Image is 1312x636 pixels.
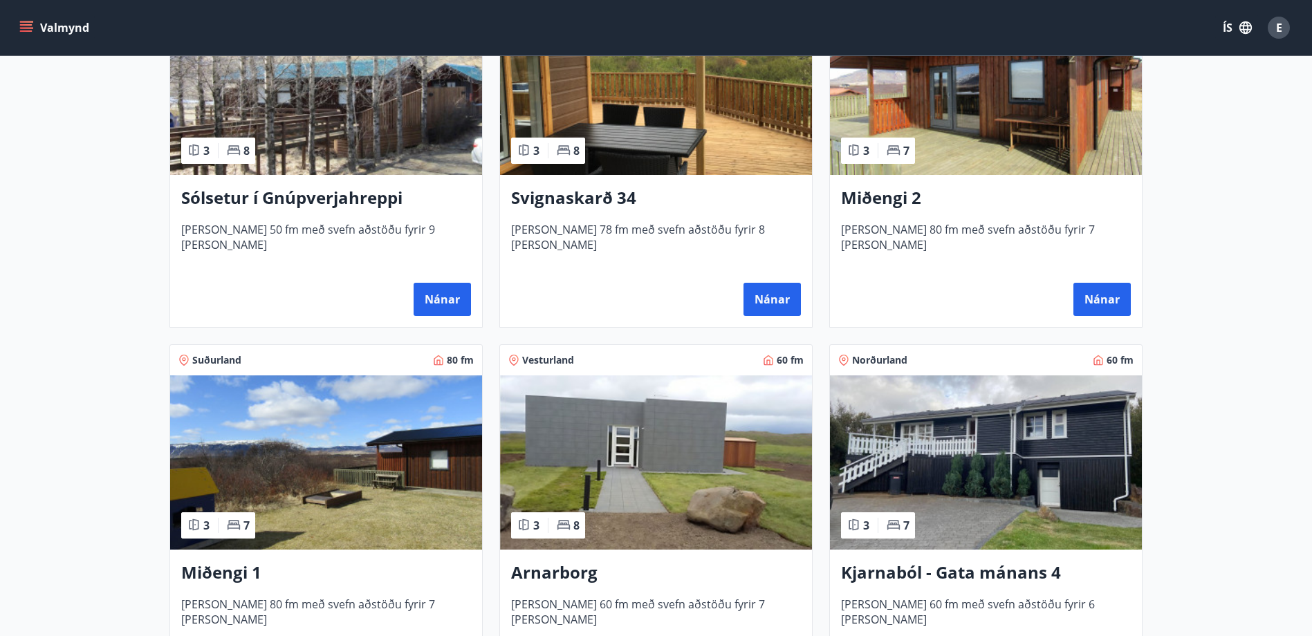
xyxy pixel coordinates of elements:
img: Paella dish [500,375,812,550]
span: E [1276,20,1282,35]
h3: Sólsetur í Gnúpverjahreppi [181,186,471,211]
span: 7 [903,143,909,158]
span: 3 [203,518,210,533]
span: [PERSON_NAME] 50 fm með svefn aðstöðu fyrir 9 [PERSON_NAME] [181,222,471,268]
h3: Miðengi 1 [181,561,471,586]
h3: Arnarborg [511,561,801,586]
span: 3 [533,143,539,158]
span: 80 fm [447,353,474,367]
button: Nánar [414,283,471,316]
span: 7 [903,518,909,533]
button: ÍS [1215,15,1259,40]
button: E [1262,11,1295,44]
span: Suðurland [192,353,241,367]
h3: Kjarnaból - Gata mánans 4 [841,561,1131,586]
span: Norðurland [852,353,907,367]
span: 8 [573,143,580,158]
span: 60 fm [1107,353,1134,367]
span: [PERSON_NAME] 80 fm með svefn aðstöðu fyrir 7 [PERSON_NAME] [841,222,1131,268]
button: menu [17,15,95,40]
span: 7 [243,518,250,533]
img: Paella dish [830,375,1142,550]
img: Paella dish [170,1,482,175]
img: Paella dish [170,375,482,550]
span: 8 [243,143,250,158]
img: Paella dish [500,1,812,175]
span: 3 [203,143,210,158]
h3: Svignaskarð 34 [511,186,801,211]
button: Nánar [1073,283,1131,316]
span: 3 [533,518,539,533]
span: [PERSON_NAME] 78 fm með svefn aðstöðu fyrir 8 [PERSON_NAME] [511,222,801,268]
h3: Miðengi 2 [841,186,1131,211]
span: 8 [573,518,580,533]
span: 3 [863,518,869,533]
span: 60 fm [777,353,804,367]
img: Paella dish [830,1,1142,175]
button: Nánar [743,283,801,316]
span: 3 [863,143,869,158]
span: Vesturland [522,353,574,367]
